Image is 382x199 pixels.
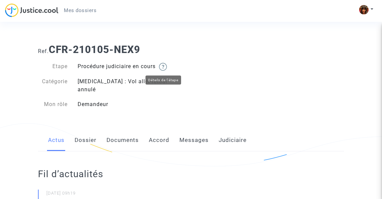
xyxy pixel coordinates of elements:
a: Accord [149,129,169,151]
span: Mes dossiers [64,7,96,13]
div: Demandeur [73,100,191,108]
h2: Fil d’actualités [38,168,239,180]
a: Mes dossiers [58,5,102,15]
a: Documents [107,129,139,151]
div: Mon rôle [33,100,73,108]
b: CFR-210105-NEX9 [49,44,140,55]
small: [DATE] 09h19 [46,190,239,199]
a: Actus [48,129,65,151]
img: AOh14GhefvD4KuNihV_ofwBrY-mzjv2ZGOW9Yk0a5kIblw=s96-c [359,5,369,14]
a: Messages [179,129,209,151]
a: Judiciaire [219,129,247,151]
a: Dossier [75,129,96,151]
div: Procédure judiciaire en cours [73,62,191,71]
img: jc-logo.svg [5,3,58,17]
img: help.svg [159,63,167,71]
span: Ref. [38,48,49,54]
div: Catégorie [33,78,73,94]
div: Etape [33,62,73,71]
div: [MEDICAL_DATA] : Vol aller-retour annulé [73,78,191,94]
